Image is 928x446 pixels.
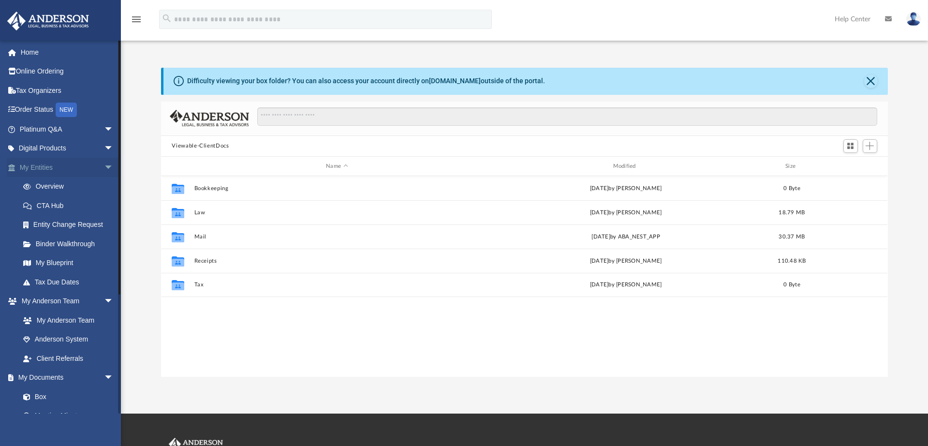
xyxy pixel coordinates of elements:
a: Order StatusNEW [7,100,128,120]
a: Box [14,387,118,406]
i: menu [131,14,142,25]
a: Tax Due Dates [14,272,128,292]
img: User Pic [906,12,921,26]
span: 0 Byte [784,186,801,191]
span: arrow_drop_down [104,119,123,139]
button: Receipts [194,258,479,264]
span: arrow_drop_down [104,158,123,178]
a: Tax Organizers [7,81,128,100]
div: Name [194,162,479,171]
a: My Anderson Team [14,311,118,330]
div: id [165,162,190,171]
div: Size [773,162,811,171]
a: My Blueprint [14,253,123,273]
button: Tax [194,282,479,288]
a: Anderson System [14,330,123,349]
a: Overview [14,177,128,196]
a: Client Referrals [14,349,123,368]
a: Meeting Minutes [14,406,123,426]
a: Binder Walkthrough [14,234,128,253]
div: [DATE] by ABA_NEST_APP [484,233,768,241]
button: Viewable-ClientDocs [172,142,229,150]
div: [DATE] by [PERSON_NAME] [484,257,768,266]
a: Entity Change Request [14,215,128,235]
a: [DOMAIN_NAME] [429,77,481,85]
span: arrow_drop_down [104,139,123,159]
div: grid [161,176,887,376]
span: 0 Byte [784,282,801,288]
img: Anderson Advisors Platinum Portal [4,12,92,30]
i: search [162,13,172,24]
div: Modified [483,162,768,171]
div: [DATE] by [PERSON_NAME] [484,184,768,193]
span: 18.79 MB [779,210,805,215]
button: Law [194,209,479,216]
a: My Documentsarrow_drop_down [7,368,123,387]
a: My Anderson Teamarrow_drop_down [7,292,123,311]
span: 30.37 MB [779,234,805,239]
div: [DATE] by [PERSON_NAME] [484,281,768,290]
a: CTA Hub [14,196,128,215]
button: Mail [194,234,479,240]
a: menu [131,18,142,25]
a: Home [7,43,128,62]
input: Search files and folders [257,107,877,126]
div: id [816,162,884,171]
div: NEW [56,103,77,117]
button: Add [863,139,877,153]
span: 110.48 KB [778,258,806,264]
a: Online Ordering [7,62,128,81]
span: arrow_drop_down [104,368,123,388]
button: Close [864,74,878,88]
a: Platinum Q&Aarrow_drop_down [7,119,128,139]
button: Switch to Grid View [843,139,858,153]
a: My Entitiesarrow_drop_down [7,158,128,177]
button: Bookkeeping [194,185,479,192]
div: Difficulty viewing your box folder? You can also access your account directly on outside of the p... [187,76,545,86]
div: [DATE] by [PERSON_NAME] [484,208,768,217]
a: Digital Productsarrow_drop_down [7,139,128,158]
span: arrow_drop_down [104,292,123,312]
